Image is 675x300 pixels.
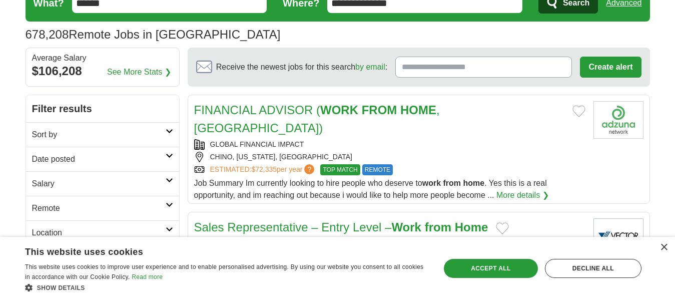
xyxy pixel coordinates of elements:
[194,152,585,162] div: CHINO, [US_STATE], [GEOGRAPHIC_DATA]
[32,153,166,165] h2: Date posted
[216,61,387,73] span: Receive the newest jobs for this search :
[37,284,85,291] span: Show details
[132,273,163,280] a: Read more, opens a new window
[32,129,166,141] h2: Sort by
[194,139,585,150] div: GLOBAL FINANCIAL IMPACT
[25,282,428,292] div: Show details
[210,164,317,175] a: ESTIMATED:$72,335per year?
[26,171,179,196] a: Salary
[194,103,440,135] a: FINANCIAL ADVISOR (WORK FROM HOME, [GEOGRAPHIC_DATA])
[444,259,538,278] div: Accept all
[32,178,166,190] h2: Salary
[26,147,179,171] a: Date posted
[26,26,69,44] span: 678,208
[26,122,179,147] a: Sort by
[545,259,641,278] div: Decline all
[25,243,403,258] div: This website uses cookies
[32,54,173,62] div: Average Salary
[455,220,488,234] strong: Home
[26,220,179,245] a: Location
[593,101,643,139] img: Company logo
[25,263,423,280] span: This website uses cookies to improve user experience and to enable personalised advertising. By u...
[26,95,179,122] h2: Filter results
[320,164,360,175] span: TOP MATCH
[26,28,281,41] h1: Remote Jobs in [GEOGRAPHIC_DATA]
[400,103,436,117] strong: HOME
[32,202,166,214] h2: Remote
[425,220,451,234] strong: from
[194,220,488,234] a: Sales Representative – Entry Level –Work from Home
[107,66,171,78] a: See More Stats ❯
[362,164,393,175] span: REMOTE
[422,179,441,187] strong: work
[496,189,549,201] a: More details ❯
[320,103,358,117] strong: WORK
[463,179,485,187] strong: home
[593,218,643,256] img: Vector Marketing logo
[660,244,667,251] div: Close
[572,105,585,117] button: Add to favorite jobs
[251,165,277,173] span: $72,335
[32,227,166,239] h2: Location
[26,196,179,220] a: Remote
[496,222,509,234] button: Add to favorite jobs
[194,179,547,199] span: Job Summary Im currently looking to hire people who deserve to . Yes this is a real opportunity, ...
[32,62,173,80] div: $106,208
[355,63,385,71] a: by email
[391,220,421,234] strong: Work
[362,103,397,117] strong: FROM
[443,179,461,187] strong: from
[304,164,314,174] span: ?
[580,57,641,78] button: Create alert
